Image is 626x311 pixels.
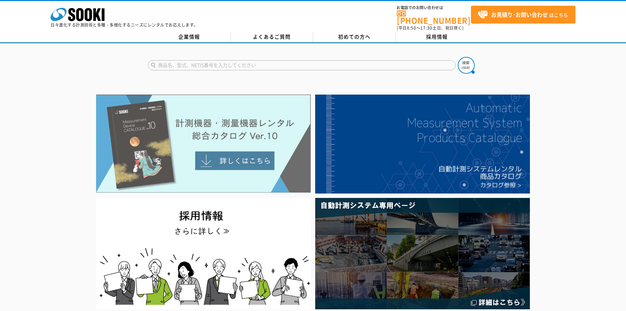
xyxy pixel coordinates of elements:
strong: お見積り･お問い合わせ [491,10,548,19]
a: よくあるご質問 [231,32,313,42]
span: 17:30 [420,25,433,31]
a: 初めての方へ [313,32,396,42]
img: SOOKI recruit [96,198,311,309]
img: btn_search.png [458,57,475,74]
img: Catalog Ver10 [96,95,311,193]
a: 企業情報 [148,32,231,42]
span: (平日 ～ 土日、祝日除く) [397,25,464,31]
span: 8:50 [407,25,416,31]
input: 商品名、型式、NETIS番号を入力してください [148,60,456,70]
span: はこちら [478,10,568,20]
a: お見積り･お問い合わせはこちら [471,6,575,24]
span: お電話でのお問い合わせは [397,6,471,10]
p: 日々進化する計測技術と多種・多様化するニーズにレンタルでお応えします。 [51,23,198,27]
img: 自動計測システム専用ページ [315,198,530,309]
span: 初めての方へ [338,33,370,40]
a: [PHONE_NUMBER] [397,10,471,24]
a: 採用情報 [396,32,478,42]
img: 自動計測システムカタログ [315,95,530,194]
